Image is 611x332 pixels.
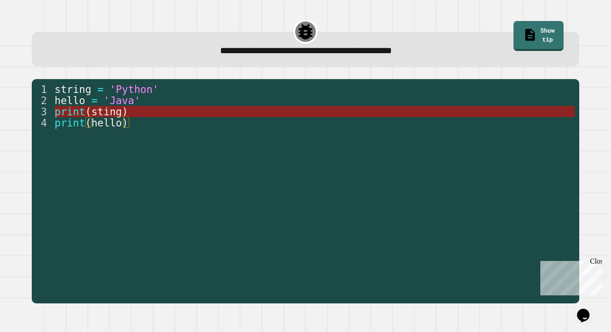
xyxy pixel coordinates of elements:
div: 3 [32,106,53,117]
span: = [98,84,104,95]
span: print [55,117,85,129]
span: ) [122,117,128,129]
div: Chat with us now!Close [4,4,62,57]
span: ) [122,106,128,118]
span: = [91,95,98,106]
span: 'Python' [110,84,159,95]
span: print [55,106,85,118]
iframe: chat widget [573,296,602,323]
span: ( [85,106,91,118]
span: hello [91,117,122,129]
span: sting [91,106,122,118]
div: 2 [32,95,53,106]
span: 'Java' [103,95,140,106]
div: 4 [32,117,53,128]
iframe: chat widget [537,257,602,295]
span: string [55,84,91,95]
a: Show tip [513,21,564,51]
div: 1 [32,84,53,95]
span: hello [55,95,85,106]
span: ( [85,117,91,129]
